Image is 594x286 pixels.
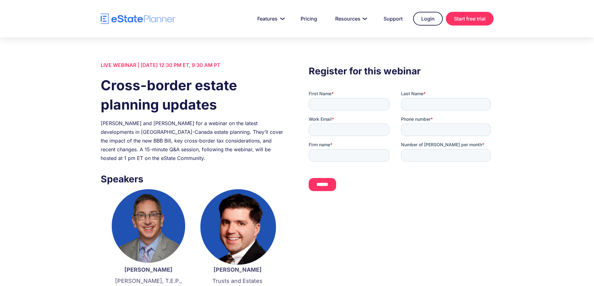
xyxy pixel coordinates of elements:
[376,12,410,25] a: Support
[309,91,493,196] iframe: Form 0
[446,12,494,26] a: Start free trial
[214,266,262,273] strong: [PERSON_NAME]
[101,61,285,69] div: LIVE WEBINAR | [DATE] 12:30 PM ET, 9:30 AM PT
[250,12,290,25] a: Features
[413,12,443,26] a: Login
[309,64,493,78] h3: Register for this webinar
[293,12,325,25] a: Pricing
[199,277,276,285] p: Trusts and Estates
[101,13,176,24] a: home
[328,12,373,25] a: Resources
[101,172,285,186] h3: Speakers
[124,266,172,273] strong: [PERSON_NAME]
[101,76,285,114] h1: Cross-border estate planning updates
[101,119,285,162] div: [PERSON_NAME] and [PERSON_NAME] for a webinar on the latest developments in [GEOGRAPHIC_DATA]-Can...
